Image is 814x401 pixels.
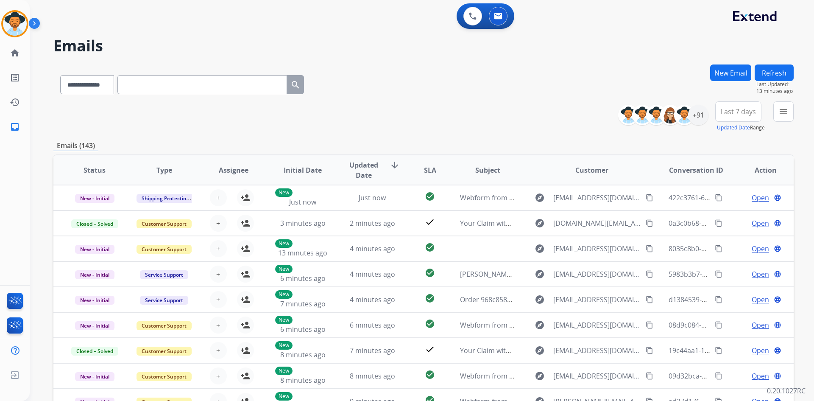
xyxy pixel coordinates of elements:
[10,73,20,83] mat-icon: list_alt
[774,347,781,354] mat-icon: language
[669,269,792,279] span: 5983b3b7-48fd-481f-96f2-7bc7fa6fa864
[390,160,400,170] mat-icon: arrow_downward
[752,269,769,279] span: Open
[3,12,27,36] img: avatar
[280,274,326,283] span: 6 minutes ago
[553,193,641,203] span: [EMAIL_ADDRESS][DOMAIN_NAME]
[284,165,322,175] span: Initial Date
[425,268,435,278] mat-icon: check_circle
[275,265,293,273] p: New
[460,371,652,381] span: Webform from [EMAIL_ADDRESS][DOMAIN_NAME] on [DATE]
[216,320,220,330] span: +
[715,194,722,202] mat-icon: content_copy
[778,107,789,117] mat-icon: menu
[425,293,435,303] mat-icon: check_circle
[535,345,545,356] mat-icon: explore
[425,191,435,202] mat-icon: check_circle
[75,245,114,254] span: New - Initial
[774,194,781,202] mat-icon: language
[669,320,797,330] span: 08d9c084-7ff2-4434-b0d4-c63213cb83b2
[75,270,114,279] span: New - Initial
[575,165,608,175] span: Customer
[275,188,293,197] p: New
[10,48,20,58] mat-icon: home
[216,193,220,203] span: +
[774,296,781,303] mat-icon: language
[240,269,251,279] mat-icon: person_add
[350,295,395,304] span: 4 minutes ago
[646,347,653,354] mat-icon: content_copy
[240,371,251,381] mat-icon: person_add
[425,319,435,329] mat-icon: check_circle
[10,122,20,132] mat-icon: inbox
[240,345,251,356] mat-icon: person_add
[210,342,227,359] button: +
[71,219,118,228] span: Closed – Solved
[553,320,641,330] span: [EMAIL_ADDRESS][DOMAIN_NAME]
[140,296,188,305] span: Service Support
[460,269,583,279] span: [PERSON_NAME]'s Claim 1-8304849694
[755,64,794,81] button: Refresh
[210,215,227,232] button: +
[10,97,20,107] mat-icon: history
[71,347,118,356] span: Closed – Solved
[535,244,545,254] mat-icon: explore
[710,64,751,81] button: New Email
[752,345,769,356] span: Open
[756,81,794,88] span: Last Updated:
[774,245,781,252] mat-icon: language
[553,294,641,305] span: [EMAIL_ADDRESS][DOMAIN_NAME]
[715,372,722,380] mat-icon: content_copy
[137,372,192,381] span: Customer Support
[425,370,435,380] mat-icon: check_circle
[216,345,220,356] span: +
[216,244,220,254] span: +
[460,219,534,228] span: Your Claim with Extend
[752,371,769,381] span: Open
[669,165,723,175] span: Conversation ID
[460,295,611,304] span: Order 968c858e-174c-4e80-8063-9d2a9ee28065
[460,320,652,330] span: Webform from [EMAIL_ADDRESS][DOMAIN_NAME] on [DATE]
[553,269,641,279] span: [EMAIL_ADDRESS][DOMAIN_NAME][DATE]
[240,218,251,228] mat-icon: person_add
[715,347,722,354] mat-icon: content_copy
[350,269,395,279] span: 4 minutes ago
[350,219,395,228] span: 2 minutes ago
[219,165,248,175] span: Assignee
[425,242,435,252] mat-icon: check_circle
[752,218,769,228] span: Open
[669,371,799,381] span: 09d32bca-e915-46aa-8f3e-5dd332349992
[646,245,653,252] mat-icon: content_copy
[752,294,769,305] span: Open
[553,218,641,228] span: [DOMAIN_NAME][EMAIL_ADDRESS][DOMAIN_NAME]
[240,320,251,330] mat-icon: person_add
[75,321,114,330] span: New - Initial
[535,269,545,279] mat-icon: explore
[752,320,769,330] span: Open
[137,321,192,330] span: Customer Support
[774,270,781,278] mat-icon: language
[553,371,641,381] span: [EMAIL_ADDRESS][DOMAIN_NAME]
[278,248,327,258] span: 13 minutes ago
[717,124,750,131] button: Updated Date
[774,219,781,227] mat-icon: language
[216,294,220,305] span: +
[240,244,251,254] mat-icon: person_add
[275,341,293,350] p: New
[425,217,435,227] mat-icon: check
[280,325,326,334] span: 6 minutes ago
[460,346,534,355] span: Your Claim with Extend
[646,321,653,329] mat-icon: content_copy
[280,376,326,385] span: 8 minutes ago
[688,105,708,125] div: +91
[345,160,383,180] span: Updated Date
[646,372,653,380] mat-icon: content_copy
[646,219,653,227] mat-icon: content_copy
[280,299,326,308] span: 7 minutes ago
[767,386,806,396] p: 0.20.1027RC
[715,296,722,303] mat-icon: content_copy
[275,367,293,375] p: New
[156,165,172,175] span: Type
[721,110,756,113] span: Last 7 days
[290,80,301,90] mat-icon: search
